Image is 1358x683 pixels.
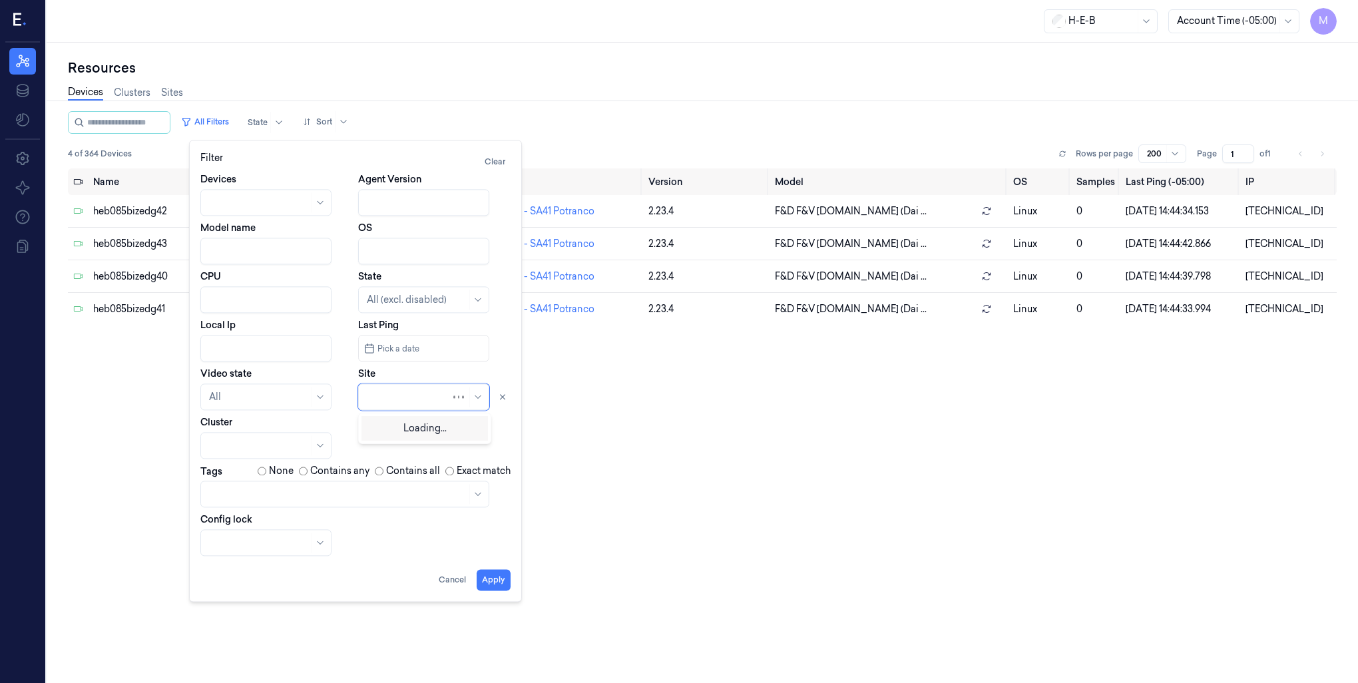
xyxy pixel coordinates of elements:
[770,168,1008,195] th: Model
[1013,237,1066,251] p: linux
[643,168,770,195] th: Version
[1076,270,1115,284] div: 0
[1013,204,1066,218] p: linux
[358,221,372,234] label: OS
[1076,302,1115,316] div: 0
[200,151,511,172] div: Filter
[1120,168,1240,195] th: Last Ping (-05:00)
[200,172,236,186] label: Devices
[490,303,594,315] a: HEB 85 - SA41 Potranco
[1071,168,1120,195] th: Samples
[358,367,375,380] label: Site
[648,237,764,251] div: 2.23.4
[1126,204,1234,218] div: [DATE] 14:44:34.153
[310,464,369,478] label: Contains any
[200,318,236,332] label: Local Ip
[1076,204,1115,218] div: 0
[1310,8,1337,35] button: M
[433,569,471,590] button: Cancel
[477,569,511,590] button: Apply
[1245,237,1331,251] div: [TECHNICAL_ID]
[200,415,232,429] label: Cluster
[1259,148,1281,160] span: of 1
[358,318,399,332] label: Last Ping
[375,342,419,355] span: Pick a date
[457,464,511,478] label: Exact match
[200,221,256,234] label: Model name
[1126,237,1234,251] div: [DATE] 14:44:42.866
[358,335,489,361] button: Pick a date
[1013,270,1066,284] p: linux
[93,204,242,218] div: heb085bizedg42
[68,85,103,101] a: Devices
[490,238,594,250] a: HEB 85 - SA41 Potranco
[361,416,488,441] div: Loading...
[114,86,150,100] a: Clusters
[176,111,234,132] button: All Filters
[93,237,242,251] div: heb085bizedg43
[490,270,594,282] a: HEB 85 - SA41 Potranco
[88,168,247,195] th: Name
[200,270,221,283] label: CPU
[161,86,183,100] a: Sites
[775,270,927,284] span: F&D F&V [DOMAIN_NAME] (Dai ...
[1076,237,1115,251] div: 0
[485,168,642,195] th: Site
[1291,144,1331,163] nav: pagination
[93,302,242,316] div: heb085bizedg41
[1197,148,1217,160] span: Page
[1008,168,1072,195] th: OS
[1245,270,1331,284] div: [TECHNICAL_ID]
[1076,148,1133,160] p: Rows per page
[648,302,764,316] div: 2.23.4
[358,270,381,283] label: State
[775,302,927,316] span: F&D F&V [DOMAIN_NAME] (Dai ...
[648,204,764,218] div: 2.23.4
[200,367,252,380] label: Video state
[490,205,594,217] a: HEB 85 - SA41 Potranco
[775,237,927,251] span: F&D F&V [DOMAIN_NAME] (Dai ...
[1240,168,1337,195] th: IP
[68,148,132,160] span: 4 of 364 Devices
[1126,270,1234,284] div: [DATE] 14:44:39.798
[386,464,440,478] label: Contains all
[1245,302,1331,316] div: [TECHNICAL_ID]
[200,467,222,476] label: Tags
[1245,204,1331,218] div: [TECHNICAL_ID]
[775,204,927,218] span: F&D F&V [DOMAIN_NAME] (Dai ...
[1013,302,1066,316] p: linux
[93,270,242,284] div: heb085bizedg40
[479,151,511,172] button: Clear
[269,464,294,478] label: None
[358,172,421,186] label: Agent Version
[68,59,1337,77] div: Resources
[200,513,252,526] label: Config lock
[648,270,764,284] div: 2.23.4
[1126,302,1234,316] div: [DATE] 14:44:33.994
